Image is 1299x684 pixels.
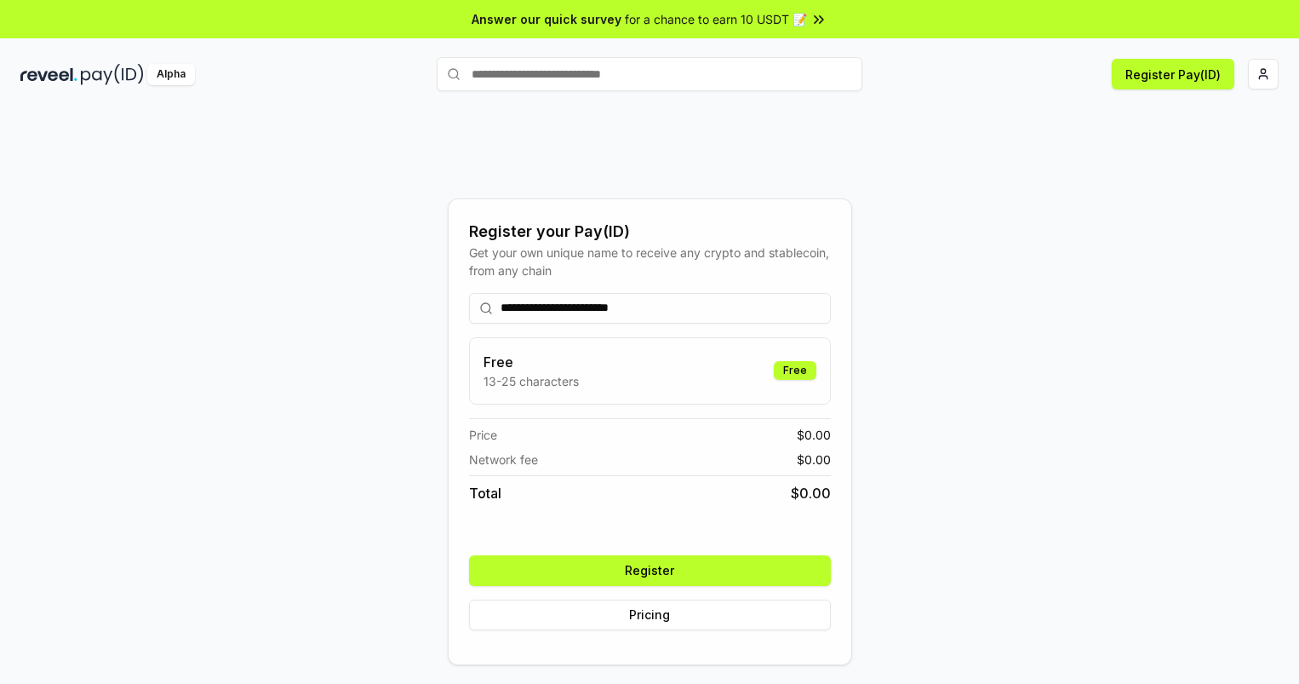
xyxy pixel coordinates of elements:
[469,555,831,586] button: Register
[625,10,807,28] span: for a chance to earn 10 USDT 📝
[469,426,497,444] span: Price
[147,64,195,85] div: Alpha
[469,600,831,630] button: Pricing
[469,220,831,244] div: Register your Pay(ID)
[469,451,538,468] span: Network fee
[774,361,816,380] div: Free
[791,483,831,503] span: $ 0.00
[472,10,621,28] span: Answer our quick survey
[797,451,831,468] span: $ 0.00
[484,352,579,372] h3: Free
[469,244,831,279] div: Get your own unique name to receive any crypto and stablecoin, from any chain
[797,426,831,444] span: $ 0.00
[1112,59,1234,89] button: Register Pay(ID)
[469,483,501,503] span: Total
[20,64,77,85] img: reveel_dark
[81,64,144,85] img: pay_id
[484,372,579,390] p: 13-25 characters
